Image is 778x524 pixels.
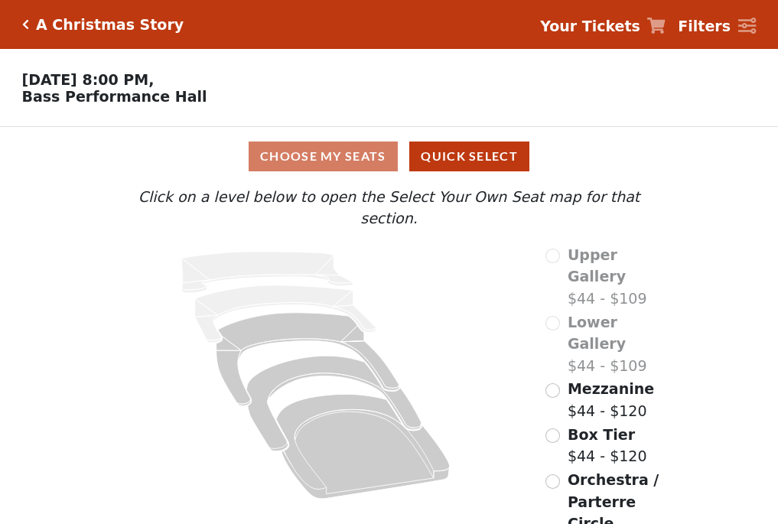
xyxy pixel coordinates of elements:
[568,378,654,421] label: $44 - $120
[182,252,353,293] path: Upper Gallery - Seats Available: 0
[108,186,669,229] p: Click on a level below to open the Select Your Own Seat map for that section.
[195,285,376,343] path: Lower Gallery - Seats Available: 0
[568,311,670,377] label: $44 - $109
[22,19,29,30] a: Click here to go back to filters
[568,424,647,467] label: $44 - $120
[36,16,184,34] h5: A Christmas Story
[540,18,640,34] strong: Your Tickets
[678,18,731,34] strong: Filters
[678,15,756,37] a: Filters
[568,380,654,397] span: Mezzanine
[568,426,635,443] span: Box Tier
[568,244,670,310] label: $44 - $109
[568,314,626,353] span: Lower Gallery
[568,246,626,285] span: Upper Gallery
[277,394,451,499] path: Orchestra / Parterre Circle - Seats Available: 145
[540,15,666,37] a: Your Tickets
[409,142,529,171] button: Quick Select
